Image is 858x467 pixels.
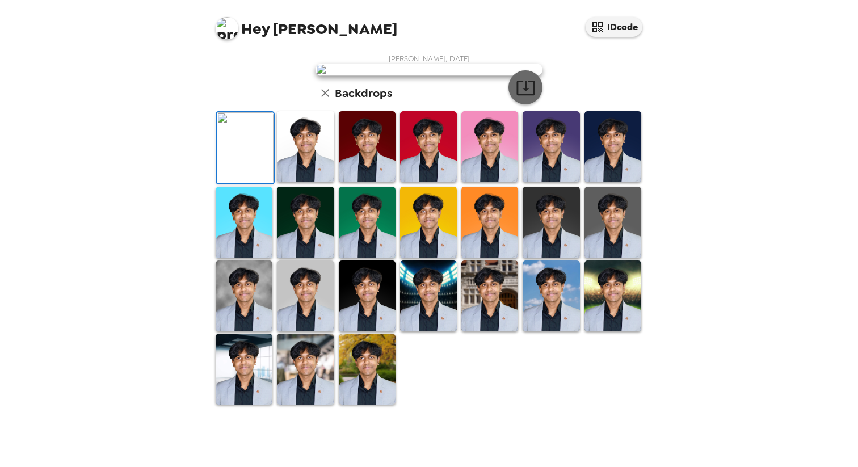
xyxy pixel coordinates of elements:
[217,112,274,183] img: Original
[586,17,642,37] button: IDcode
[335,84,392,102] h6: Backdrops
[241,19,270,39] span: Hey
[216,17,238,40] img: profile pic
[389,54,470,64] span: [PERSON_NAME] , [DATE]
[316,64,542,76] img: user
[216,11,397,37] span: [PERSON_NAME]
